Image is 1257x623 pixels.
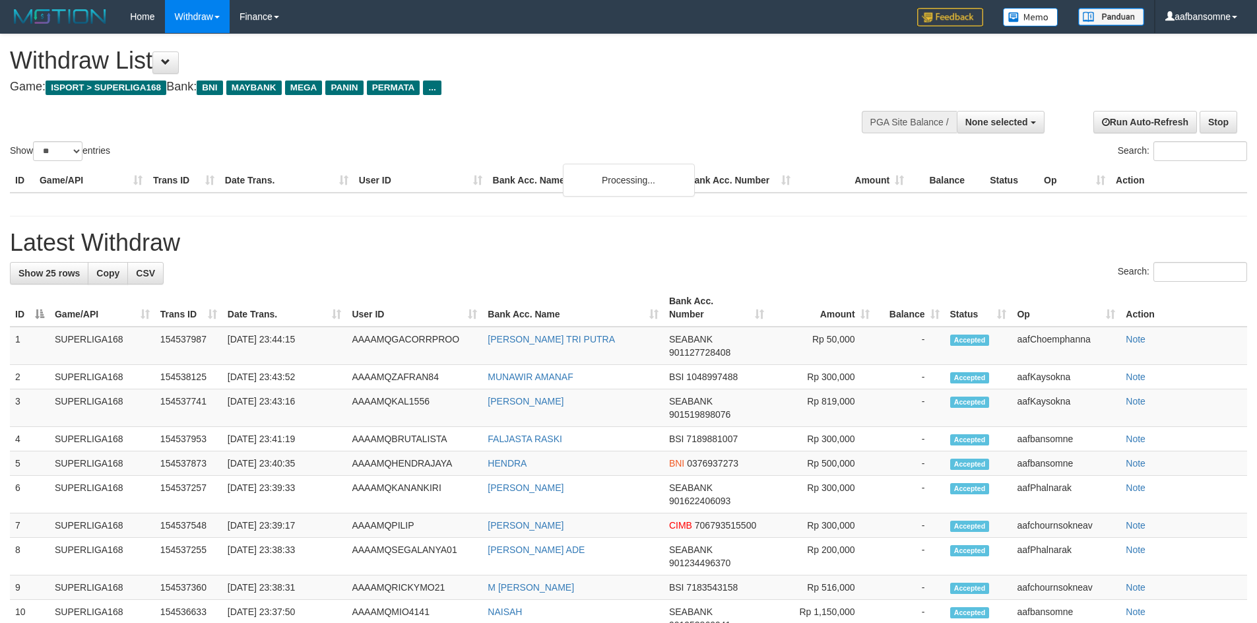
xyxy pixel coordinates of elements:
a: Stop [1200,111,1237,133]
td: 154537360 [155,575,222,600]
a: [PERSON_NAME] ADE [488,544,585,555]
td: SUPERLIGA168 [49,389,155,427]
span: SEABANK [669,482,713,493]
th: Bank Acc. Name: activate to sort column ascending [482,289,664,327]
span: Copy 706793515500 to clipboard [695,520,756,531]
td: 154537255 [155,538,222,575]
span: SEABANK [669,607,713,617]
td: AAAAMQKAL1556 [346,389,482,427]
a: Copy [88,262,128,284]
span: Show 25 rows [18,268,80,279]
th: Op [1039,168,1111,193]
td: Rp 300,000 [769,476,875,513]
span: None selected [965,117,1028,127]
span: BNI [197,81,222,95]
td: 4 [10,427,49,451]
a: [PERSON_NAME] TRI PUTRA [488,334,615,344]
td: 5 [10,451,49,476]
span: MAYBANK [226,81,282,95]
span: Copy 901127728408 to clipboard [669,347,730,358]
a: Note [1126,482,1145,493]
span: Accepted [950,483,990,494]
td: [DATE] 23:39:17 [222,513,347,538]
th: Game/API [34,168,148,193]
td: Rp 300,000 [769,365,875,389]
td: [DATE] 23:43:16 [222,389,347,427]
span: Accepted [950,583,990,594]
a: Note [1126,396,1145,407]
input: Search: [1153,262,1247,282]
td: aafbansomne [1012,451,1120,476]
th: Op: activate to sort column ascending [1012,289,1120,327]
img: Button%20Memo.svg [1003,8,1058,26]
a: Note [1126,544,1145,555]
th: Trans ID [148,168,220,193]
td: SUPERLIGA168 [49,575,155,600]
td: aafbansomne [1012,427,1120,451]
td: SUPERLIGA168 [49,451,155,476]
label: Search: [1118,141,1247,161]
td: - [875,451,945,476]
div: Processing... [563,164,695,197]
button: None selected [957,111,1045,133]
td: - [875,476,945,513]
a: Show 25 rows [10,262,88,284]
td: Rp 500,000 [769,451,875,476]
td: SUPERLIGA168 [49,365,155,389]
span: SEABANK [669,544,713,555]
h4: Game: Bank: [10,81,825,94]
td: 6 [10,476,49,513]
td: AAAAMQKANANKIRI [346,476,482,513]
td: aafPhalnarak [1012,538,1120,575]
th: Bank Acc. Number [682,168,796,193]
span: BSI [669,582,684,593]
td: AAAAMQZAFRAN84 [346,365,482,389]
a: HENDRA [488,458,527,469]
th: Balance [909,168,984,193]
td: - [875,389,945,427]
td: AAAAMQGACORRPROO [346,327,482,365]
td: aafKaysokna [1012,389,1120,427]
td: Rp 50,000 [769,327,875,365]
label: Search: [1118,262,1247,282]
td: 3 [10,389,49,427]
th: Amount: activate to sort column ascending [769,289,875,327]
td: 8 [10,538,49,575]
td: [DATE] 23:40:35 [222,451,347,476]
td: - [875,538,945,575]
h1: Latest Withdraw [10,230,1247,256]
td: Rp 516,000 [769,575,875,600]
div: PGA Site Balance / [862,111,957,133]
span: Accepted [950,545,990,556]
span: PANIN [325,81,363,95]
span: SEABANK [669,396,713,407]
span: ... [423,81,441,95]
td: [DATE] 23:43:52 [222,365,347,389]
td: [DATE] 23:38:33 [222,538,347,575]
span: Accepted [950,372,990,383]
a: Note [1126,434,1145,444]
a: Note [1126,520,1145,531]
th: Action [1111,168,1247,193]
th: Date Trans.: activate to sort column ascending [222,289,347,327]
th: Status: activate to sort column ascending [945,289,1012,327]
span: BSI [669,434,684,444]
td: 154537987 [155,327,222,365]
a: Note [1126,334,1145,344]
a: MUNAWIR AMANAF [488,372,573,382]
span: Accepted [950,434,990,445]
span: Accepted [950,521,990,532]
label: Show entries [10,141,110,161]
span: Accepted [950,459,990,470]
th: User ID [354,168,488,193]
td: SUPERLIGA168 [49,427,155,451]
img: panduan.png [1078,8,1144,26]
select: Showentries [33,141,82,161]
span: Copy 901622406093 to clipboard [669,496,730,506]
a: [PERSON_NAME] [488,396,564,407]
span: CSV [136,268,155,279]
span: ISPORT > SUPERLIGA168 [46,81,166,95]
td: - [875,365,945,389]
td: 154537873 [155,451,222,476]
td: 154537741 [155,389,222,427]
